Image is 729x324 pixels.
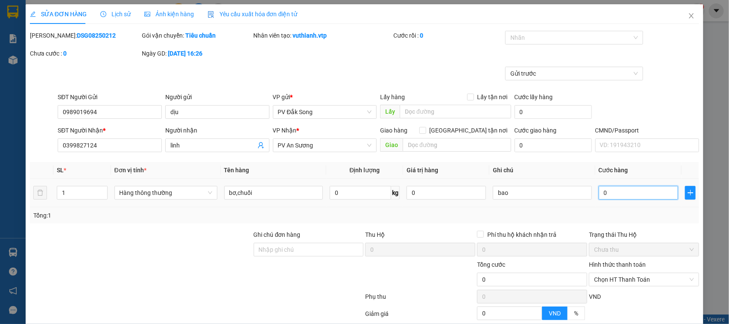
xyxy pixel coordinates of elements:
[489,162,595,179] th: Ghi chú
[258,142,264,149] span: user-add
[515,127,557,134] label: Cước giao hàng
[391,186,400,200] span: kg
[574,310,578,317] span: %
[254,243,364,256] input: Ghi chú đơn hàng
[293,32,327,39] b: vuthianh.vtp
[407,167,438,174] span: Giá trị hàng
[380,138,403,152] span: Giao
[100,11,106,17] span: clock-circle
[515,94,553,100] label: Cước lấy hàng
[393,31,504,40] div: Cước rồi :
[278,106,372,118] span: PV Đắk Song
[474,92,511,102] span: Lấy tận nơi
[144,11,150,17] span: picture
[589,261,646,268] label: Hình thức thanh toán
[168,50,202,57] b: [DATE] 16:26
[365,309,477,324] div: Giảm giá
[589,230,699,239] div: Trạng thái Thu Hộ
[403,138,511,152] input: Dọc đường
[33,211,282,220] div: Tổng: 1
[58,126,162,135] div: SĐT Người Nhận
[380,105,400,118] span: Lấy
[477,261,505,268] span: Tổng cước
[165,92,269,102] div: Người gửi
[100,11,131,18] span: Lịch sử
[484,230,560,239] span: Phí thu hộ khách nhận trả
[30,31,140,40] div: [PERSON_NAME]:
[420,32,423,39] b: 0
[273,127,297,134] span: VP Nhận
[254,31,392,40] div: Nhân viên tạo:
[688,12,695,19] span: close
[349,167,380,174] span: Định lượng
[685,186,696,200] button: plus
[365,231,385,238] span: Thu Hộ
[510,67,638,80] span: Gửi trước
[142,31,252,40] div: Gói vận chuyển:
[515,105,592,119] input: Cước lấy hàng
[114,167,146,174] span: Đơn vị tính
[165,126,269,135] div: Người nhận
[589,293,601,300] span: VND
[185,32,216,39] b: Tiêu chuẩn
[595,126,700,135] div: CMND/Passport
[58,92,162,102] div: SĐT Người Gửi
[679,4,703,28] button: Close
[142,49,252,58] div: Ngày GD:
[365,292,477,307] div: Phụ thu
[224,167,249,174] span: Tên hàng
[594,273,694,286] span: Chọn HT Thanh Toán
[493,186,591,200] input: Ghi Chú
[254,231,301,238] label: Ghi chú đơn hàng
[380,94,405,100] span: Lấy hàng
[144,11,194,18] span: Ảnh kiện hàng
[380,127,407,134] span: Giao hàng
[208,11,214,18] img: icon
[77,32,116,39] b: DSG08250212
[30,49,140,58] div: Chưa cước :
[685,189,695,196] span: plus
[515,138,592,152] input: Cước giao hàng
[599,167,628,174] span: Cước hàng
[30,11,87,18] span: SỬA ĐƠN HÀNG
[120,186,212,199] span: Hàng thông thường
[30,11,36,17] span: edit
[224,186,323,200] input: VD: Bàn, Ghế
[278,139,372,152] span: PV An Sương
[549,310,561,317] span: VND
[273,92,377,102] div: VP gửi
[426,126,511,135] span: [GEOGRAPHIC_DATA] tận nơi
[63,50,67,57] b: 0
[33,186,47,200] button: delete
[594,243,694,256] span: Chưa thu
[208,11,298,18] span: Yêu cầu xuất hóa đơn điện tử
[57,167,64,174] span: SL
[400,105,511,118] input: Dọc đường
